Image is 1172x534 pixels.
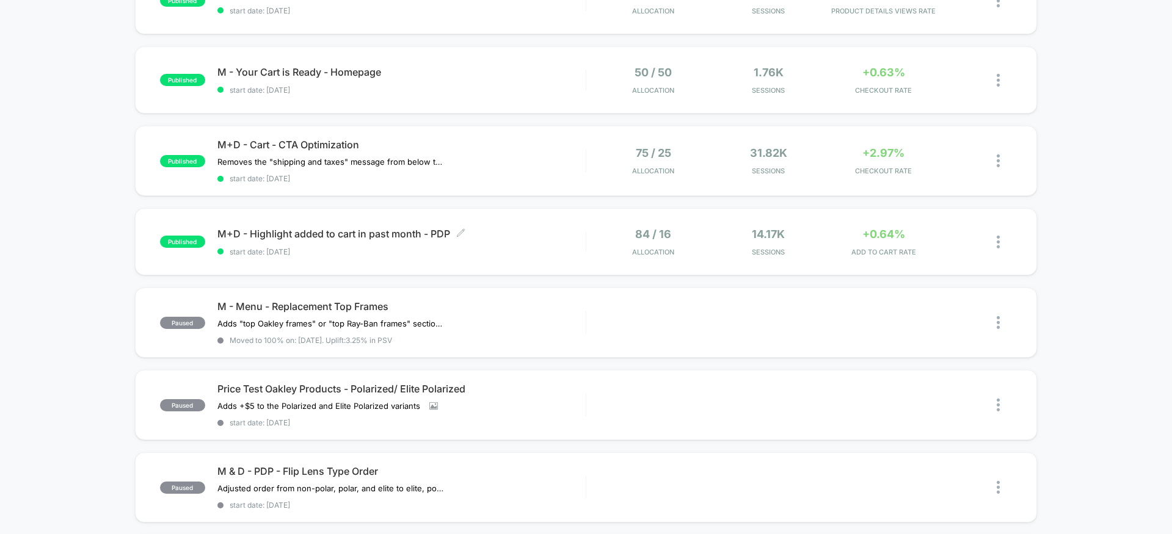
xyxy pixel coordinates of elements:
[160,74,205,86] span: published
[632,248,674,256] span: Allocation
[217,174,586,183] span: start date: [DATE]
[217,483,444,493] span: Adjusted order from non-polar, polar, and elite to elite, polar, and non-polar in variant
[217,157,444,167] span: Removes the "shipping and taxes" message from below the CTA and replaces it with message about re...
[632,7,674,15] span: Allocation
[635,228,671,240] span: 84 / 16
[997,74,1000,87] img: close
[714,167,823,175] span: Sessions
[230,336,392,345] span: Moved to 100% on: [DATE] . Uplift: 3.25% in PSV
[217,228,586,240] span: M+D - Highlight added to cart in past month - PDP
[997,399,1000,411] img: close
[997,236,1000,248] img: close
[750,146,787,159] span: 31.82k
[217,319,444,328] span: Adds "top Oakley frames" or "top Ray-Ban frames" section to replacement lenses for Oakley and Ray...
[632,86,674,95] span: Allocation
[217,401,420,411] span: Adds +$5 to the Polarized and Elite Polarized variants
[997,154,1000,167] img: close
[217,6,586,15] span: start date: [DATE]
[217,139,586,151] span: M+D - Cart - CTA Optimization
[862,146,904,159] span: +2.97%
[829,167,939,175] span: CHECKOUT RATE
[635,66,672,79] span: 50 / 50
[217,500,586,510] span: start date: [DATE]
[752,228,785,240] span: 14.17k
[160,317,205,329] span: paused
[862,66,905,79] span: +0.63%
[632,167,674,175] span: Allocation
[217,418,586,427] span: start date: [DATE]
[754,66,784,79] span: 1.76k
[714,248,823,256] span: Sessions
[217,300,586,312] span: M - Menu - Replacement Top Frames
[829,86,939,95] span: CHECKOUT RATE
[997,316,1000,329] img: close
[862,228,905,240] span: +0.64%
[217,383,586,395] span: Price Test Oakley Products - Polarized/ Elite Polarized
[160,399,205,411] span: paused
[217,247,586,256] span: start date: [DATE]
[829,248,939,256] span: ADD TO CART RATE
[160,482,205,494] span: paused
[217,66,586,78] span: M - Your Cart is Ready - Homepage
[160,236,205,248] span: published
[997,481,1000,494] img: close
[714,86,823,95] span: Sessions
[160,155,205,167] span: published
[714,7,823,15] span: Sessions
[217,465,586,477] span: M & D - PDP - Flip Lens Type Order
[217,85,586,95] span: start date: [DATE]
[636,146,671,159] span: 75 / 25
[829,7,939,15] span: PRODUCT DETAILS VIEWS RATE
